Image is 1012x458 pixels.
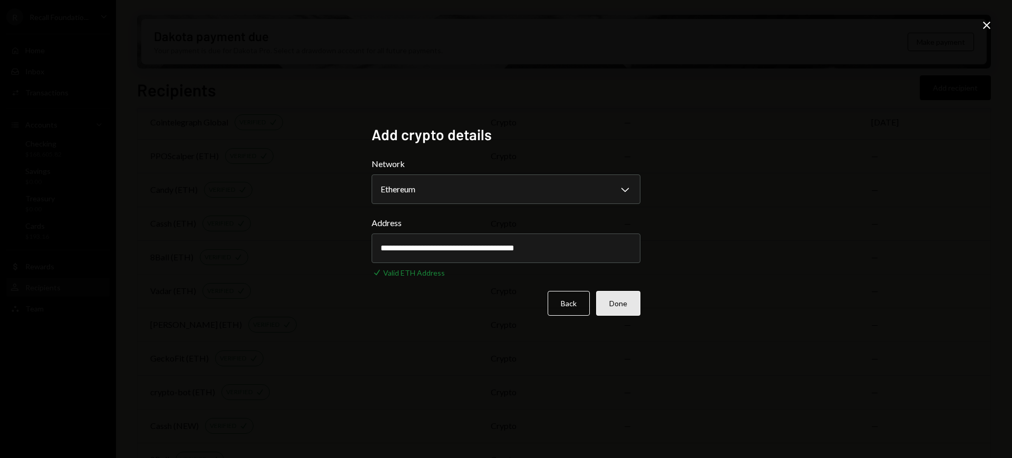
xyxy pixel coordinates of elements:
label: Network [372,158,640,170]
button: Back [548,291,590,316]
div: Valid ETH Address [383,267,445,278]
button: Network [372,174,640,204]
label: Address [372,217,640,229]
button: Done [596,291,640,316]
h2: Add crypto details [372,124,640,145]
